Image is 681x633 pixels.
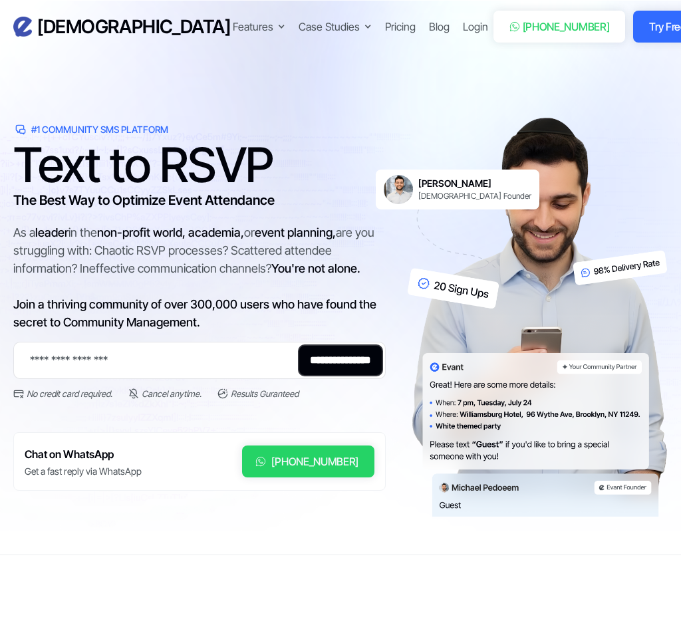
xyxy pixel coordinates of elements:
[299,19,360,35] div: Case Studies
[233,19,285,35] div: Features
[25,445,142,463] h6: Chat on WhatsApp
[31,123,168,136] div: #1 Community SMS Platform
[13,190,386,210] h3: The Best Way to Optimize Event Attendance
[299,19,372,35] div: Case Studies
[271,453,358,469] div: [PHONE_NUMBER]
[13,15,211,39] a: home
[385,19,416,35] a: Pricing
[463,19,488,35] a: Login
[233,19,273,35] div: Features
[37,15,230,39] h3: [DEMOGRAPHIC_DATA]
[13,342,386,400] form: Email Form 2
[429,19,450,35] a: Blog
[13,223,386,331] div: As a in the or are you struggling with: Chaotic RSVP processes? Scattered attendee information? I...
[418,191,531,201] div: [DEMOGRAPHIC_DATA] Founder
[376,170,539,209] a: [PERSON_NAME][DEMOGRAPHIC_DATA] Founder
[35,225,68,239] span: leader
[242,445,374,477] a: [PHONE_NUMBER]
[493,11,626,43] a: [PHONE_NUMBER]
[271,261,360,275] span: You're not alone.
[142,387,202,400] div: Cancel anytime.
[97,225,244,239] span: non-profit world, academia,
[255,225,336,239] span: event planning,
[13,297,376,329] span: Join a thriving community of over 300,000 users who have found the secret to Community Management.
[25,465,142,478] div: Get a fast reply via WhatsApp
[13,145,386,185] h1: Text to RSVP
[523,19,610,35] div: [PHONE_NUMBER]
[418,178,531,190] h6: [PERSON_NAME]
[27,387,112,400] div: No credit card required.
[231,387,299,400] div: Results Guranteed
